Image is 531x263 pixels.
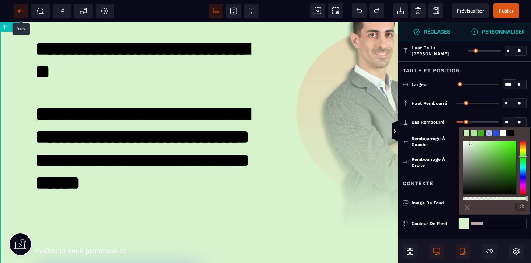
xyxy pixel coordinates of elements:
span: Rembourrage à droite [412,156,458,168]
span: Rembourrage à gauche [412,136,459,148]
span: Aperçu [452,3,489,18]
span: Publier [499,8,514,14]
strong: Réglages [424,29,450,34]
span: Ouvrir les couches [509,244,524,259]
span: Popup [80,7,87,15]
span: SEO [37,7,44,15]
text: Insérer la sous promesse ici [35,223,265,235]
span: Réglage du corps [101,7,108,15]
span: Blocs ouverts [403,244,417,259]
span: Haut rembourré [412,100,447,106]
span: Capture d'écran [328,3,343,18]
span: Rgb (60, 182, 21) [478,130,485,136]
span: Masquer/Afficher le bloc [482,244,497,259]
span: Mobile uniquement [456,244,471,259]
span: Haut de la [PERSON_NAME] [412,45,465,57]
span: Settings [398,22,465,41]
span: Rgb(0, 0, 0) [507,130,514,136]
span: Rgb(255, 255, 255) [500,130,507,136]
div: TAILLE ET POSITION [398,61,531,75]
p: Contexte [403,179,433,188]
button: Ok [515,203,526,211]
span: Prévisualiser [457,8,484,14]
strong: Personnaliser [482,29,525,34]
span: rgba (42, 74, 229, 0,3) [485,130,492,136]
span: Rgb(176, 230, 159) [471,130,477,136]
span: Open Style Manager [465,22,531,41]
span: Rgb(200, 235, 188) [463,130,470,136]
a: ⨯ [463,201,472,214]
span: Largeur [412,82,428,87]
div: Couleur de fond [412,220,455,227]
span: Voir les composants [310,3,325,18]
span: Suivi [58,7,66,15]
span: RGB (42, 74, 229) [493,130,499,136]
span: Bas rembourré [412,119,445,125]
p: Image de fond [403,199,444,207]
span: Bureau uniquement [429,244,444,259]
